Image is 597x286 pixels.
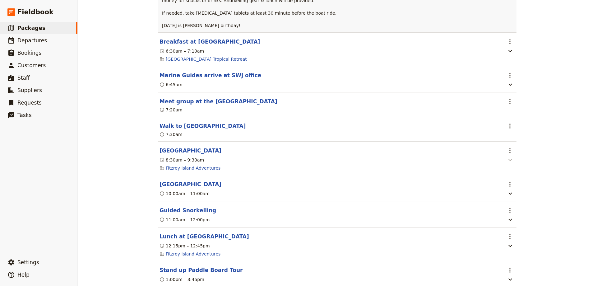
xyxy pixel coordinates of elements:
[160,233,249,240] button: Edit this itinerary item
[160,266,243,274] button: Edit this itinerary item
[17,62,46,68] span: Customers
[166,165,220,171] a: Fitzroy Island Adventures
[505,96,515,107] button: Actions
[17,100,42,106] span: Requests
[505,179,515,190] button: Actions
[505,205,515,216] button: Actions
[17,112,32,118] span: Tasks
[166,251,220,257] a: Fitzroy Island Adventures
[505,121,515,131] button: Actions
[166,56,247,62] a: [GEOGRAPHIC_DATA] Tropical Retreat
[160,48,204,54] div: 6:30am – 7:10am
[160,82,183,88] div: 6:45am
[160,217,210,223] div: 11:00am – 12:00pm
[160,243,210,249] div: 12:15pm – 12:45pm
[17,87,42,93] span: Suppliers
[160,122,246,130] button: Edit this itinerary item
[160,98,277,105] button: Edit this itinerary item
[17,75,30,81] span: Staff
[160,72,261,79] button: Edit this itinerary item
[505,145,515,156] button: Actions
[17,272,30,278] span: Help
[505,265,515,275] button: Actions
[160,181,221,188] button: Edit this itinerary item
[160,38,260,45] button: Edit this itinerary item
[505,36,515,47] button: Actions
[505,70,515,81] button: Actions
[17,37,47,44] span: Departures
[160,190,210,197] div: 10:00am – 11:00am
[160,107,183,113] div: 7:20am
[17,50,41,56] span: Bookings
[160,131,183,138] div: 7:30am
[160,157,204,163] div: 8:30am – 9:30am
[160,147,221,154] button: Edit this itinerary item
[505,231,515,242] button: Actions
[17,25,45,31] span: Packages
[17,7,53,17] span: Fieldbook
[17,259,39,265] span: Settings
[160,276,204,283] div: 1:00pm – 3:45pm
[160,207,216,214] button: Edit this itinerary item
